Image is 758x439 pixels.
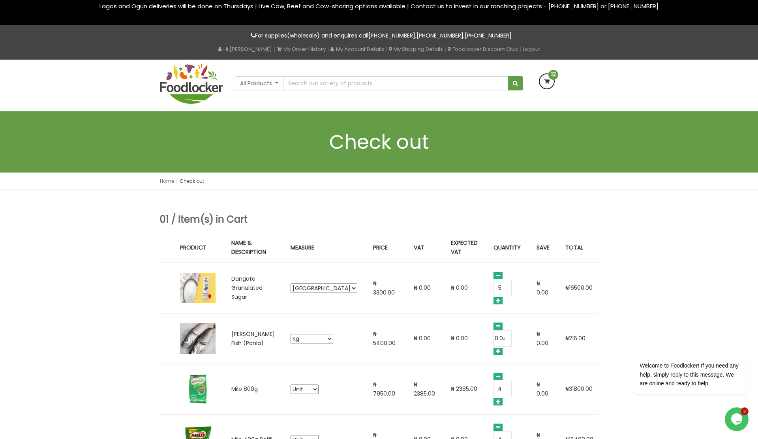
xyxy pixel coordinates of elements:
[160,31,598,40] p: For supplies(wholesale) and enquires call , ,
[417,32,463,39] a: [PHONE_NUMBER]
[235,76,283,90] button: All Products
[373,280,395,296] span: ₦ 3300.00
[565,385,593,393] span: ₦31800.00
[445,45,446,53] span: |
[99,2,659,10] span: Lagos and Ogun deliveries will be done on Thursdays | Live Cow, Beef and Cow-sharing options avai...
[180,273,216,303] img: image product
[451,284,468,292] span: ₦ 0.00
[414,334,431,342] span: ₦ 0.00
[529,233,557,263] th: SAVE
[451,385,477,393] span: ₦ 2385.00
[231,330,275,347] a: [PERSON_NAME] Fish (Panla)
[465,32,512,39] a: [PHONE_NUMBER]
[406,233,443,263] th: VAT
[537,280,548,296] span: ₦ 0.00
[223,233,283,263] th: NAME & DESCRIPTION
[373,330,396,347] span: ₦ 5400.00
[451,334,468,342] span: ₦ 0.00
[565,334,585,342] span: ₦216.00
[557,233,602,263] th: TOTAL
[386,45,387,53] span: |
[373,381,395,398] span: ₦ 7950.00
[443,233,486,263] th: EXPECTED VAT
[414,284,431,292] span: ₦ 0.00
[520,45,521,53] span: |
[218,45,272,53] a: Hi [PERSON_NAME]
[523,45,540,53] a: Logout
[414,381,435,398] span: ₦ 2385.00
[283,233,365,263] th: MEASURE
[283,76,508,90] input: Search our variety of products
[548,70,558,80] span: 12
[160,214,598,225] h3: 01 / Item(s) in Cart
[231,275,263,301] a: Dangote Granulated Sugar
[330,45,384,53] a: My Account Details
[537,381,548,398] span: ₦ 0.00
[160,233,224,263] th: PRODUCT
[725,407,750,431] iframe: chat widget
[389,45,443,53] a: My Shipping Details
[537,330,548,347] span: ₦ 0.00
[160,178,174,184] a: Home
[160,64,223,104] img: FoodLocker
[448,45,518,53] a: Foodlocker Discount Club
[327,45,329,53] span: |
[565,284,593,292] span: ₦16500.00
[180,374,216,404] img: image product
[486,233,529,263] th: QUANTITY
[368,32,415,39] a: [PHONE_NUMBER]
[365,233,406,263] th: PRICE
[274,45,275,53] span: |
[277,45,326,53] a: My Order History
[608,283,750,403] iframe: chat widget
[180,323,216,354] img: image product
[160,131,598,153] h1: Check out
[231,385,258,393] a: Milo 800g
